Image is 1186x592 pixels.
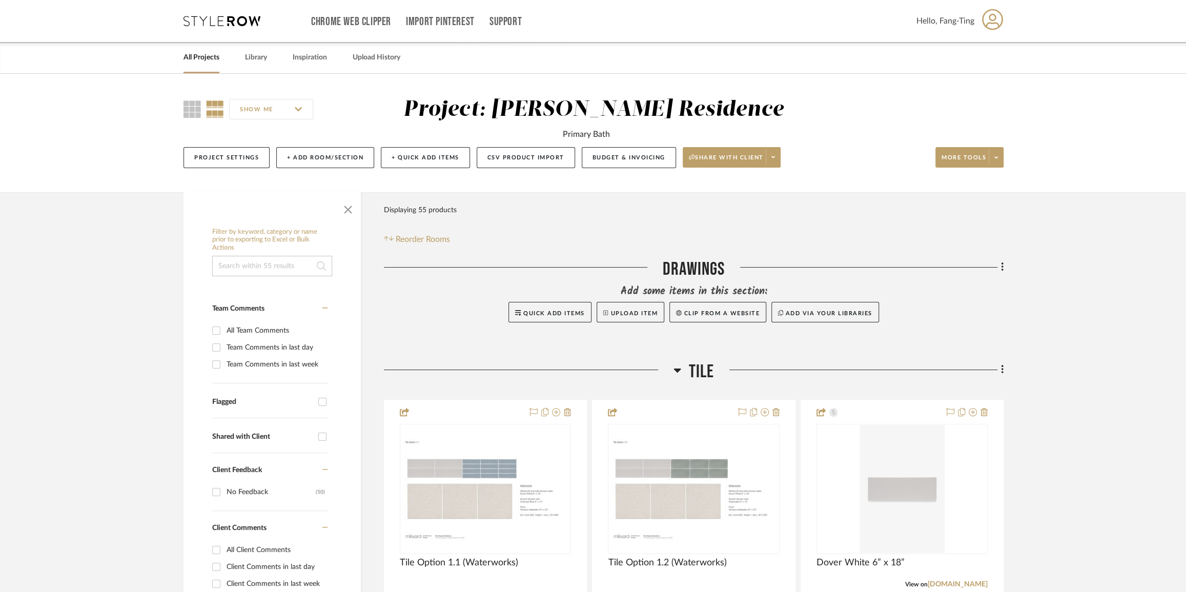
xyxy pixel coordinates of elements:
button: Budget & Invoicing [582,147,676,168]
div: All Team Comments [227,322,325,339]
span: Share with client [689,154,764,169]
button: Share with client [683,147,781,168]
div: Add some items in this section: [384,284,1004,299]
span: Tile Option 1.1 (Waterworks) [400,557,518,568]
span: Reorder Rooms [396,233,450,246]
input: Search within 55 results [212,256,332,276]
h6: Filter by keyword, category or name prior to exporting to Excel or Bulk Actions [212,228,332,252]
div: Displaying 55 products [384,200,457,220]
img: Tile Option 1.1 (Waterworks) [401,434,570,543]
button: Clip from a website [669,302,766,322]
button: Add via your libraries [771,302,879,322]
a: Upload History [353,51,400,65]
div: Shared with Client [212,433,313,441]
span: Quick Add Items [523,311,585,316]
span: View on [905,581,928,587]
div: Team Comments in last day [227,339,325,356]
div: Client Comments in last day [227,559,325,575]
a: Chrome Web Clipper [311,17,391,26]
button: More tools [935,147,1004,168]
div: Flagged [212,398,313,406]
div: No Feedback [227,484,316,500]
span: Tile [689,361,714,383]
a: Inspiration [293,51,327,65]
span: Team Comments [212,305,264,312]
button: Reorder Rooms [384,233,450,246]
a: Support [489,17,522,26]
a: Import Pinterest [406,17,475,26]
span: More tools [942,154,986,169]
div: Project: [PERSON_NAME] Residence [403,99,783,120]
span: Dover White 6” x 18” [816,557,905,568]
button: Upload Item [597,302,664,322]
button: Project Settings [183,147,270,168]
div: All Client Comments [227,542,325,558]
img: Tile Option 1.2 (Waterworks) [609,434,778,543]
span: Hello, Fang-Ting [916,15,974,27]
button: Close [338,197,358,218]
span: Client Feedback [212,466,262,474]
button: Quick Add Items [508,302,591,322]
a: All Projects [183,51,219,65]
button: + Add Room/Section [276,147,374,168]
div: Primary Bath [563,128,610,140]
button: CSV Product Import [477,147,575,168]
img: Dover White 6” x 18” [860,425,945,553]
div: Team Comments in last week [227,356,325,373]
span: Tile Option 1.2 (Waterworks) [608,557,726,568]
span: Client Comments [212,524,267,532]
button: + Quick Add Items [381,147,470,168]
div: (50) [316,484,325,500]
div: Client Comments in last week [227,576,325,592]
a: [DOMAIN_NAME] [928,581,988,588]
a: Library [245,51,267,65]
